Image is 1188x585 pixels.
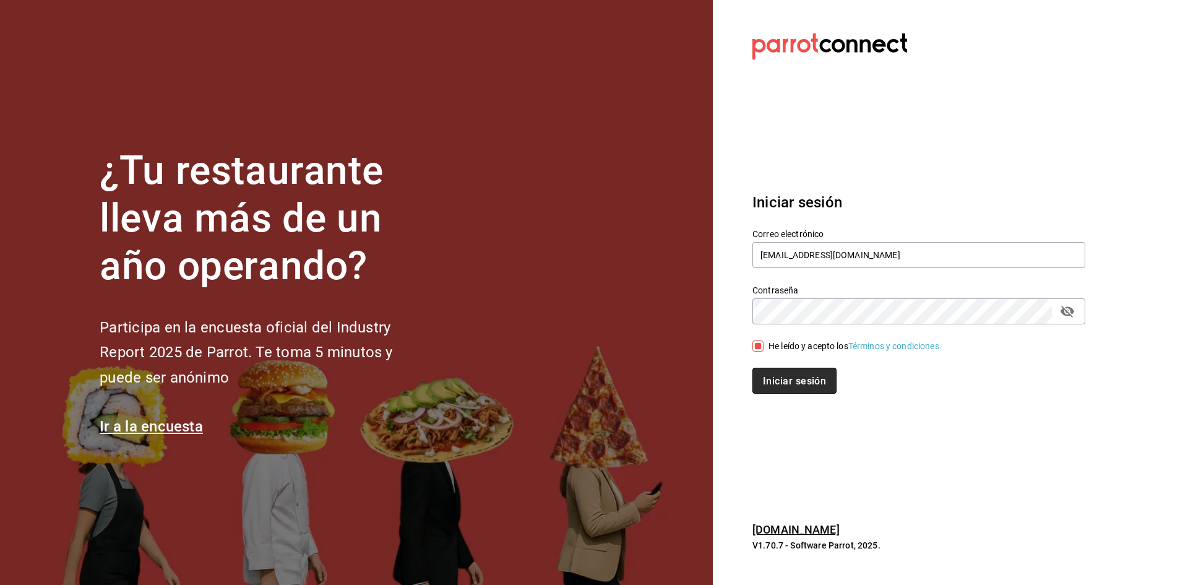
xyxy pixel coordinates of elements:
a: Términos y condiciones. [848,341,942,351]
button: campo de contraseña [1057,301,1078,322]
font: ¿Tu restaurante lleva más de un año operando? [100,147,383,289]
font: Correo electrónico [752,229,824,239]
font: V1.70.7 - Software Parrot, 2025. [752,540,880,550]
font: Contraseña [752,285,798,295]
font: Iniciar sesión [763,375,826,386]
a: [DOMAIN_NAME] [752,523,840,536]
button: Iniciar sesión [752,368,837,394]
input: Ingresa tu correo electrónico [752,242,1085,268]
font: Participa en la encuesta oficial del Industry Report 2025 de Parrot. Te toma 5 minutos y puede se... [100,319,392,387]
font: Iniciar sesión [752,194,842,211]
font: He leído y acepto los [768,341,848,351]
a: Ir a la encuesta [100,418,203,435]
